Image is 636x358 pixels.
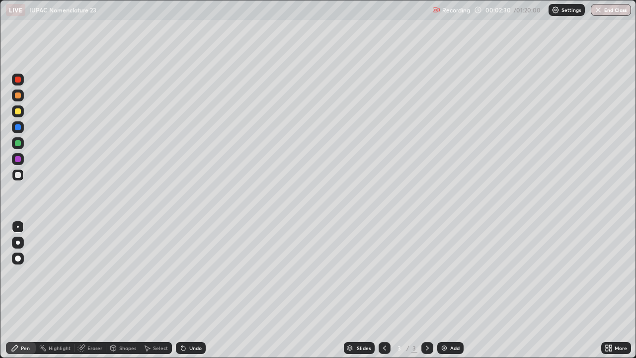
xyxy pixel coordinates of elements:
p: LIVE [9,6,22,14]
p: IUPAC Nomenclature 23 [29,6,96,14]
p: Settings [561,7,581,12]
div: Pen [21,346,30,351]
div: 3 [411,344,417,353]
div: 3 [395,345,404,351]
img: recording.375f2c34.svg [432,6,440,14]
div: Shapes [119,346,136,351]
div: Add [450,346,460,351]
img: add-slide-button [440,344,448,352]
button: End Class [591,4,631,16]
img: class-settings-icons [552,6,559,14]
div: More [615,346,627,351]
p: Recording [442,6,470,14]
div: Eraser [87,346,102,351]
div: Select [153,346,168,351]
div: / [406,345,409,351]
div: Highlight [49,346,71,351]
div: Slides [357,346,371,351]
img: end-class-cross [594,6,602,14]
div: Undo [189,346,202,351]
